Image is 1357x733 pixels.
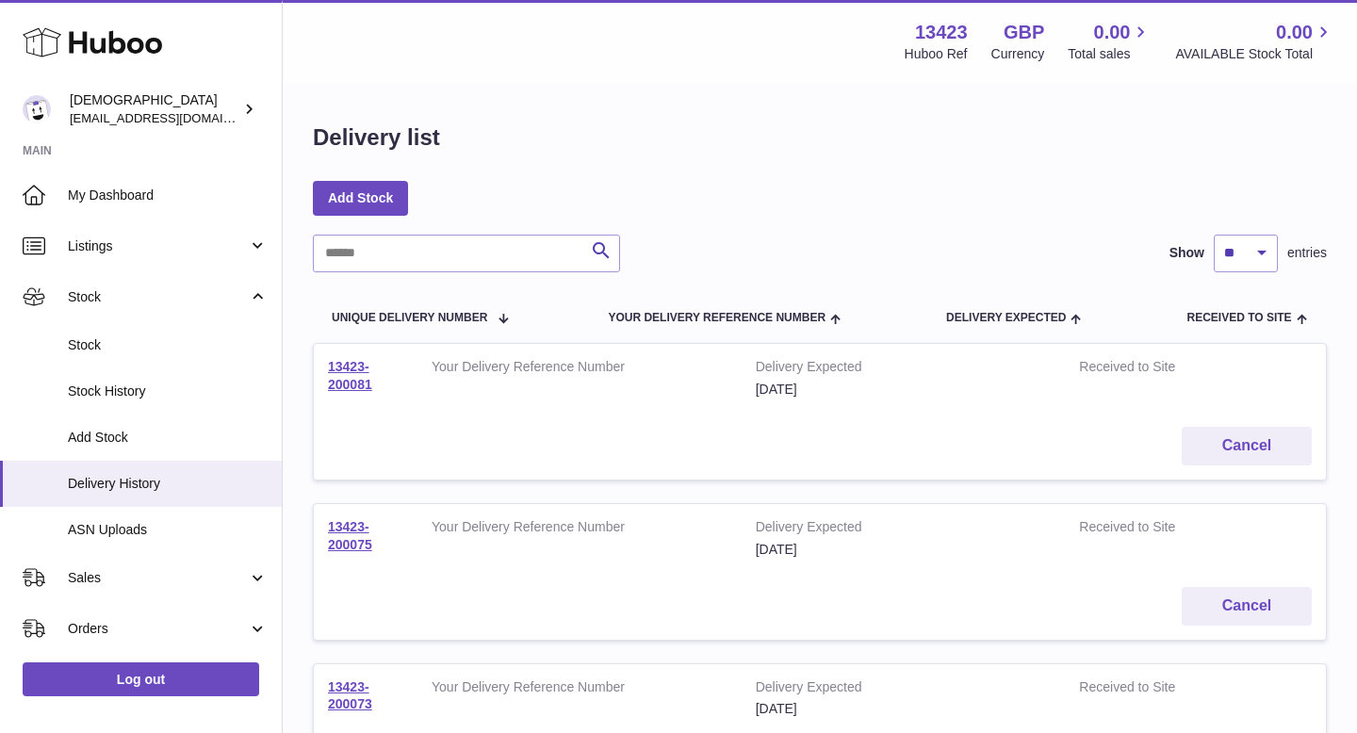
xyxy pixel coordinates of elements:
[313,181,408,215] a: Add Stock
[68,620,248,638] span: Orders
[23,95,51,123] img: olgazyuz@outlook.com
[1175,45,1334,63] span: AVAILABLE Stock Total
[1276,20,1313,45] span: 0.00
[68,336,268,354] span: Stock
[1182,587,1312,626] button: Cancel
[328,359,372,392] a: 13423-200081
[1175,20,1334,63] a: 0.00 AVAILABLE Stock Total
[332,312,487,324] span: Unique Delivery Number
[68,569,248,587] span: Sales
[328,679,372,712] a: 13423-200073
[1068,20,1152,63] a: 0.00 Total sales
[70,91,239,127] div: [DEMOGRAPHIC_DATA]
[915,20,968,45] strong: 13423
[608,312,826,324] span: Your Delivery Reference Number
[756,541,1052,559] div: [DATE]
[1079,358,1233,381] strong: Received to Site
[1079,678,1233,701] strong: Received to Site
[68,187,268,204] span: My Dashboard
[905,45,968,63] div: Huboo Ref
[756,678,1052,701] strong: Delivery Expected
[1186,312,1291,324] span: Received to Site
[756,358,1052,381] strong: Delivery Expected
[68,237,248,255] span: Listings
[1004,20,1044,45] strong: GBP
[1169,244,1204,262] label: Show
[23,662,259,696] a: Log out
[432,518,728,541] strong: Your Delivery Reference Number
[1094,20,1131,45] span: 0.00
[68,521,268,539] span: ASN Uploads
[756,518,1052,541] strong: Delivery Expected
[313,122,440,153] h1: Delivery list
[432,358,728,381] strong: Your Delivery Reference Number
[756,700,1052,718] div: [DATE]
[991,45,1045,63] div: Currency
[70,110,277,125] span: [EMAIL_ADDRESS][DOMAIN_NAME]
[1068,45,1152,63] span: Total sales
[946,312,1066,324] span: Delivery Expected
[68,288,248,306] span: Stock
[68,429,268,447] span: Add Stock
[328,519,372,552] a: 13423-200075
[68,383,268,400] span: Stock History
[1182,427,1312,465] button: Cancel
[1079,518,1233,541] strong: Received to Site
[432,678,728,701] strong: Your Delivery Reference Number
[68,475,268,493] span: Delivery History
[756,381,1052,399] div: [DATE]
[1287,244,1327,262] span: entries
